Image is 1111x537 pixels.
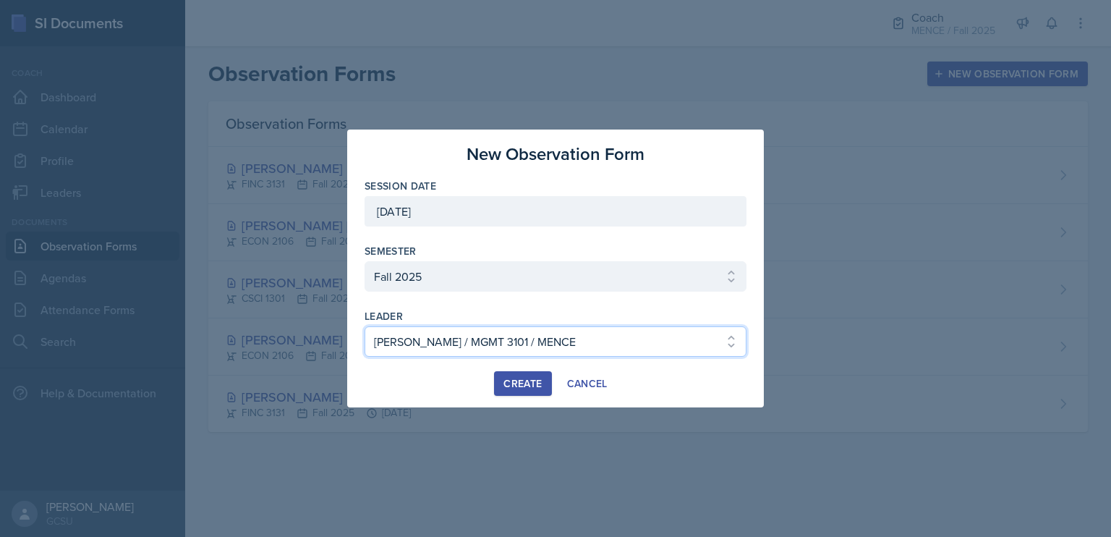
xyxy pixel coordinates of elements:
[365,309,403,324] label: leader
[494,371,551,396] button: Create
[558,371,617,396] button: Cancel
[567,378,608,389] div: Cancel
[365,244,417,258] label: Semester
[467,141,644,167] h3: New Observation Form
[503,378,542,389] div: Create
[365,179,436,193] label: Session Date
